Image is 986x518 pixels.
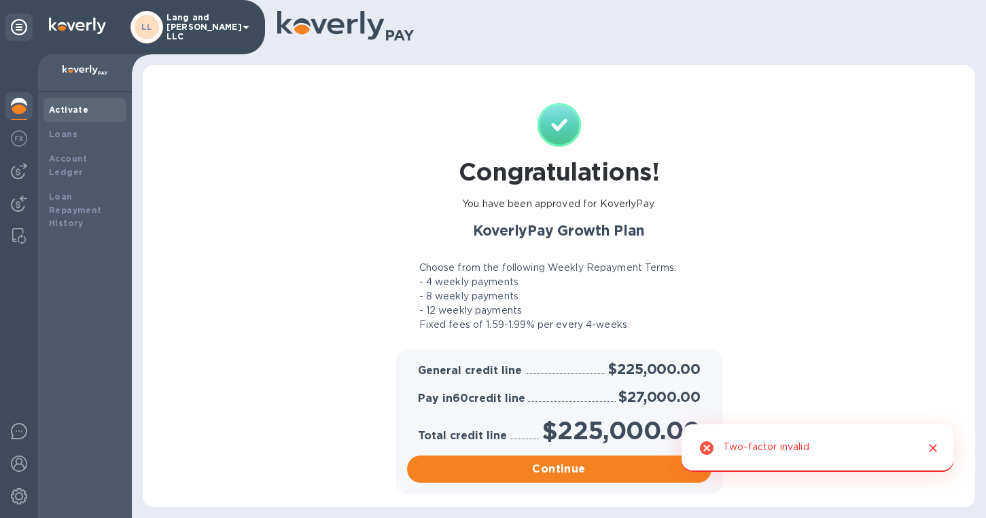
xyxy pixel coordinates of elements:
h2: $225,000.00 [608,360,700,377]
p: - 8 weekly payments [419,289,519,303]
h1: $225,000.00 [542,416,701,445]
b: LL [141,22,153,32]
p: Fixed fees of 1.59-1.99% per every 4-weeks [419,318,628,332]
b: Loans [49,129,77,139]
h1: Congratulations! [459,158,659,186]
span: Continue [418,461,701,477]
h3: Total credit line [418,430,507,443]
h3: General credit line [418,365,522,377]
p: - 12 weekly payments [419,303,523,318]
b: Activate [49,105,88,115]
b: Loan Repayment History [49,191,102,229]
img: Logo [49,18,106,34]
p: - 4 weekly payments [419,275,519,289]
p: Choose from the following Weekly Repayment Terms: [419,261,676,275]
h2: $27,000.00 [618,388,700,405]
p: Lang and [PERSON_NAME] LLC [166,13,234,41]
div: Unpin categories [5,14,33,41]
button: Continue [407,456,711,483]
button: Close [924,439,942,457]
b: Account Ledger [49,153,88,177]
div: Two-factor invalid [723,435,809,461]
h2: KoverlyPay Growth Plan [399,222,720,239]
h3: Pay in 60 credit line [418,392,525,405]
p: You have been approved for KoverlyPay. [462,197,656,211]
img: Foreign exchange [11,130,27,147]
